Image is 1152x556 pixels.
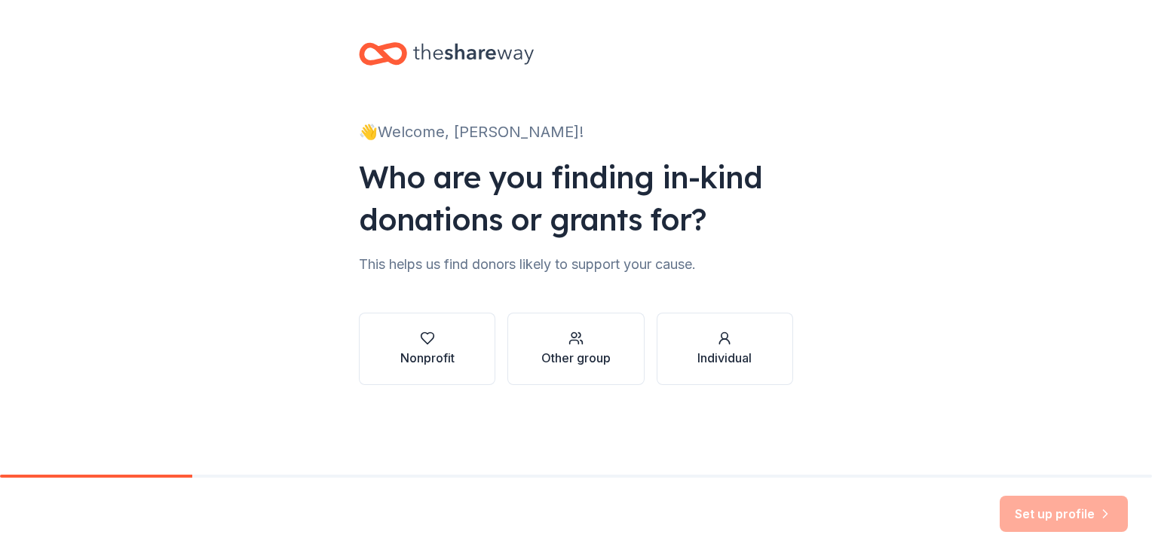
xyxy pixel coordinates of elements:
div: Nonprofit [400,349,455,367]
div: This helps us find donors likely to support your cause. [359,252,793,276]
div: 👋 Welcome, [PERSON_NAME]! [359,120,793,144]
div: Other group [541,349,611,367]
button: Nonprofit [359,313,495,385]
button: Individual [657,313,793,385]
div: Who are you finding in-kind donations or grants for? [359,156,793,240]
button: Other group [507,313,644,385]
div: Individual [697,349,752,367]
